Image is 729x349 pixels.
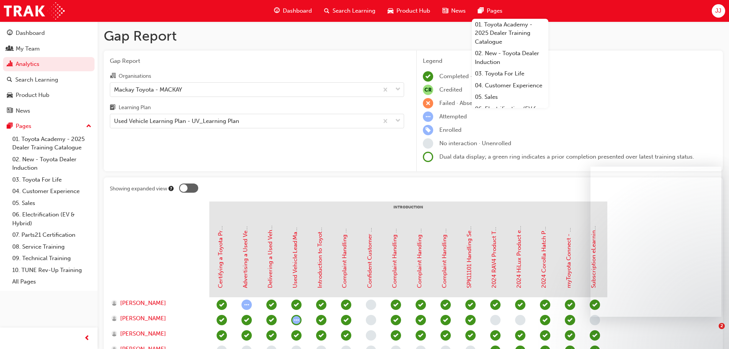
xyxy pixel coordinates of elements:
[472,91,548,103] a: 05. Sales
[3,88,95,102] a: Product Hub
[391,315,401,325] span: learningRecordVerb_PASS-icon
[439,153,694,160] span: Dual data display; a green ring indicates a prior completion presented over latest training status.
[590,164,597,288] a: Subscription eLearning for Connected Services
[540,315,550,325] span: learningRecordVerb_PASS-icon
[209,202,607,221] div: Introduction
[86,121,91,131] span: up-icon
[7,108,13,115] span: news-icon
[114,117,239,126] div: Used Vehicle Learning Plan - UV_Learning Plan
[451,7,466,15] span: News
[110,57,404,66] span: Gap Report
[104,28,723,44] h1: Gap Report
[3,25,95,119] button: DashboardMy TeamAnalyticsSearch LearningProduct HubNews
[395,85,401,95] span: down-icon
[391,300,401,310] span: learningRecordVerb_PASS-icon
[9,133,95,154] a: 01. Toyota Academy - 2025 Dealer Training Catalogue
[16,44,40,53] div: My Team
[9,252,95,264] a: 09. Technical Training
[324,6,329,16] span: search-icon
[423,138,433,149] span: learningRecordVerb_NONE-icon
[9,264,95,276] a: 10. TUNE Rev-Up Training
[439,140,511,147] span: No interaction · Unenrolled
[472,48,548,68] a: 02. New - Toyota Dealer Induction
[382,3,436,19] a: car-iconProduct Hub
[16,29,45,38] div: Dashboard
[366,300,376,310] span: learningRecordVerb_NONE-icon
[465,315,476,325] span: learningRecordVerb_COMPLETE-icon
[3,119,95,133] button: Pages
[396,7,430,15] span: Product Hub
[712,4,725,18] button: JJ
[439,73,520,80] span: Completed · Attended · Passed
[565,206,572,288] a: myToyota Connect - eLearning
[472,68,548,80] a: 03. Toyota For Life
[9,241,95,253] a: 08. Service Training
[114,85,182,94] div: Mackay Toyota - MACKAY
[16,91,49,100] div: Product Hub
[217,330,227,341] span: learningRecordVerb_PASS-icon
[440,300,451,310] span: learningRecordVerb_PASS-icon
[515,315,525,325] span: learningRecordVerb_NONE-icon
[366,194,373,288] a: Confident Customer Conversations
[119,104,151,111] div: Learning Plan
[316,300,326,310] span: learningRecordVerb_PASS-icon
[491,213,497,288] a: 2024 RAV4 Product Training
[15,75,58,84] div: Search Learning
[416,330,426,341] span: learningRecordVerb_PASS-icon
[3,26,95,40] a: Dashboard
[540,300,550,310] span: learningRecordVerb_PASS-icon
[9,185,95,197] a: 04. Customer Experience
[388,6,393,16] span: car-icon
[266,315,277,325] span: learningRecordVerb_PASS-icon
[472,19,548,48] a: 01. Toyota Academy - 2025 Dealer Training Catalogue
[7,92,13,99] span: car-icon
[487,7,502,15] span: Pages
[120,299,166,308] span: [PERSON_NAME]
[439,100,478,107] span: Failed · Absent
[590,315,600,325] span: learningRecordVerb_NONE-icon
[590,330,600,341] span: learningRecordVerb_PASS-icon
[423,85,433,95] span: null-icon
[111,299,202,308] a: [PERSON_NAME]
[3,42,95,56] a: My Team
[465,330,476,341] span: learningRecordVerb_COMPLETE-icon
[84,334,90,343] span: prev-icon
[291,315,302,325] span: learningRecordVerb_ATTEMPT-icon
[241,330,252,341] span: learningRecordVerb_COMPLETE-icon
[490,300,501,310] span: learningRecordVerb_PASS-icon
[423,57,717,66] div: Legend
[416,315,426,325] span: learningRecordVerb_PASS-icon
[540,190,547,288] a: 2024 Corolla Hatch Product Training
[110,105,116,111] span: learningplan-icon
[490,315,501,325] span: learningRecordVerb_NONE-icon
[3,57,95,71] a: Analytics
[515,300,525,310] span: learningRecordVerb_COMPLETE-icon
[341,315,351,325] span: learningRecordVerb_PASS-icon
[439,126,462,133] span: Enrolled
[391,330,401,341] span: learningRecordVerb_PASS-icon
[540,330,550,341] span: learningRecordVerb_PASS-icon
[3,104,95,118] a: News
[9,209,95,229] a: 06. Electrification (EV & Hybrid)
[16,107,30,115] div: News
[7,30,13,37] span: guage-icon
[590,300,600,310] span: learningRecordVerb_PASS-icon
[7,123,13,130] span: pages-icon
[241,315,252,325] span: learningRecordVerb_COMPLETE-icon
[241,300,252,310] span: learningRecordVerb_ATTEMPT-icon
[478,6,484,16] span: pages-icon
[7,46,13,52] span: people-icon
[442,6,448,16] span: news-icon
[341,300,351,310] span: learningRecordVerb_COMPLETE-icon
[4,2,65,20] img: Trak
[111,314,202,323] a: [PERSON_NAME]
[111,329,202,338] a: [PERSON_NAME]
[715,7,721,15] span: JJ
[268,3,318,19] a: guage-iconDashboard
[416,300,426,310] span: learningRecordVerb_PASS-icon
[291,300,302,310] span: learningRecordVerb_PASS-icon
[9,154,95,174] a: 02. New - Toyota Dealer Induction
[318,3,382,19] a: search-iconSearch Learning
[316,315,326,325] span: learningRecordVerb_PASS-icon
